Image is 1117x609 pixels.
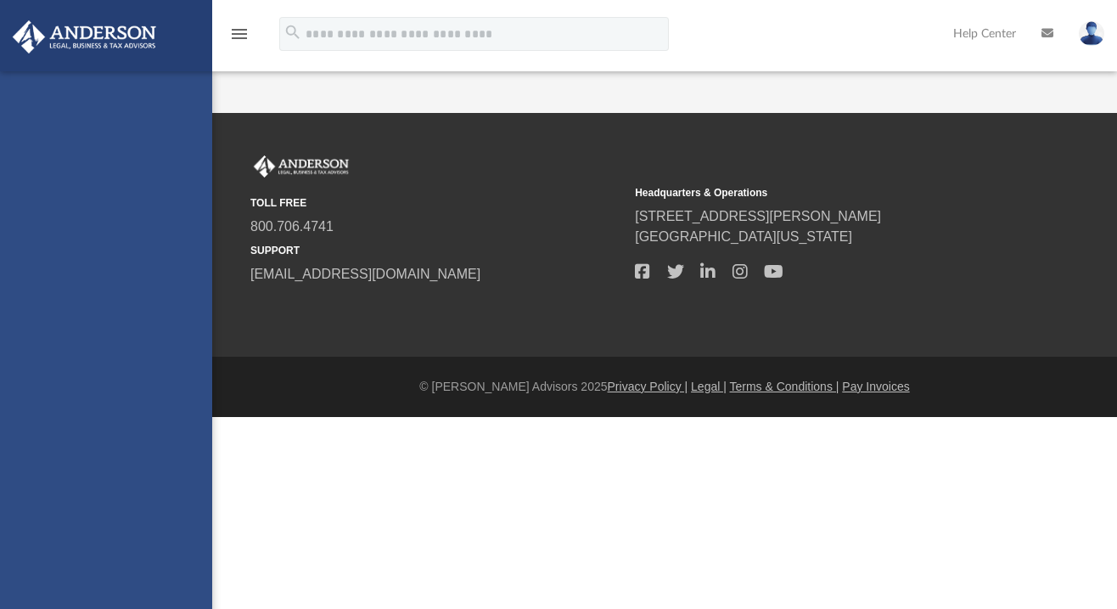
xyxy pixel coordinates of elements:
small: Headquarters & Operations [635,185,1008,200]
a: 800.706.4741 [250,219,334,234]
a: [STREET_ADDRESS][PERSON_NAME] [635,209,881,223]
a: Terms & Conditions | [730,380,839,393]
a: Privacy Policy | [608,380,688,393]
a: [EMAIL_ADDRESS][DOMAIN_NAME] [250,267,480,281]
a: Legal | [691,380,727,393]
img: Anderson Advisors Platinum Portal [8,20,161,54]
img: Anderson Advisors Platinum Portal [250,155,352,178]
a: Pay Invoices [842,380,909,393]
small: TOLL FREE [250,195,623,211]
i: search [283,23,302,42]
a: [GEOGRAPHIC_DATA][US_STATE] [635,229,852,244]
i: menu [229,24,250,44]
a: menu [229,32,250,44]
div: © [PERSON_NAME] Advisors 2025 [212,378,1117,396]
img: User Pic [1079,21,1104,46]
small: SUPPORT [250,243,623,258]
